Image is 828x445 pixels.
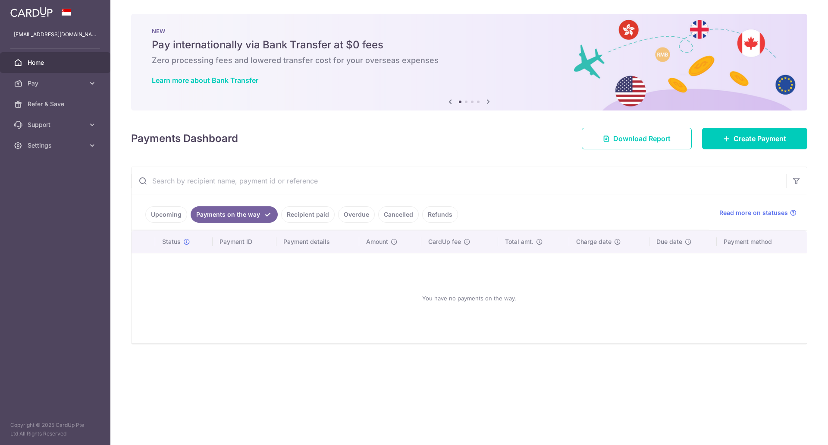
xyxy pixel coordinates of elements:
[28,120,85,129] span: Support
[338,206,375,223] a: Overdue
[505,237,533,246] span: Total amt.
[131,14,807,110] img: Bank transfer banner
[366,237,388,246] span: Amount
[582,128,692,149] a: Download Report
[613,133,671,144] span: Download Report
[28,58,85,67] span: Home
[191,206,278,223] a: Payments on the way
[10,7,53,17] img: CardUp
[378,206,419,223] a: Cancelled
[719,208,797,217] a: Read more on statuses
[281,206,335,223] a: Recipient paid
[152,28,787,35] p: NEW
[717,230,807,253] th: Payment method
[152,55,787,66] h6: Zero processing fees and lowered transfer cost for your overseas expenses
[276,230,359,253] th: Payment details
[152,76,258,85] a: Learn more about Bank Transfer
[656,237,682,246] span: Due date
[14,30,97,39] p: [EMAIL_ADDRESS][DOMAIN_NAME]
[422,206,458,223] a: Refunds
[428,237,461,246] span: CardUp fee
[145,206,187,223] a: Upcoming
[162,237,181,246] span: Status
[131,131,238,146] h4: Payments Dashboard
[702,128,807,149] a: Create Payment
[132,167,786,195] input: Search by recipient name, payment id or reference
[28,141,85,150] span: Settings
[142,260,797,336] div: You have no payments on the way.
[28,79,85,88] span: Pay
[734,133,786,144] span: Create Payment
[576,237,612,246] span: Charge date
[719,208,788,217] span: Read more on statuses
[28,100,85,108] span: Refer & Save
[152,38,787,52] h5: Pay internationally via Bank Transfer at $0 fees
[213,230,276,253] th: Payment ID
